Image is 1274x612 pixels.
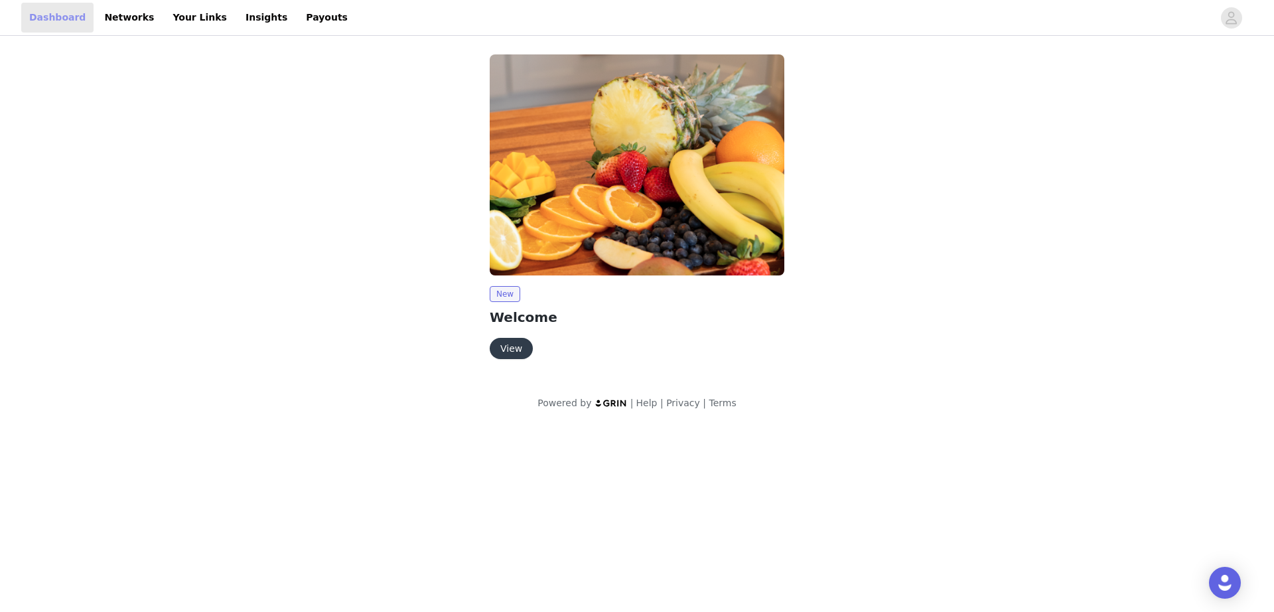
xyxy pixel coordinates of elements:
a: Networks [96,3,162,33]
span: | [703,398,706,408]
div: avatar [1225,7,1238,29]
img: logo [595,399,628,408]
a: Insights [238,3,295,33]
h2: Welcome [490,307,784,327]
button: View [490,338,533,359]
span: | [630,398,634,408]
span: Powered by [537,398,591,408]
a: Dashboard [21,3,94,33]
a: Help [636,398,658,408]
div: Open Intercom Messenger [1209,567,1241,599]
a: View [490,344,533,354]
img: TransformHQ [490,54,784,275]
a: Terms [709,398,736,408]
span: New [490,286,520,302]
a: Privacy [666,398,700,408]
a: Payouts [298,3,356,33]
span: | [660,398,664,408]
a: Your Links [165,3,235,33]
